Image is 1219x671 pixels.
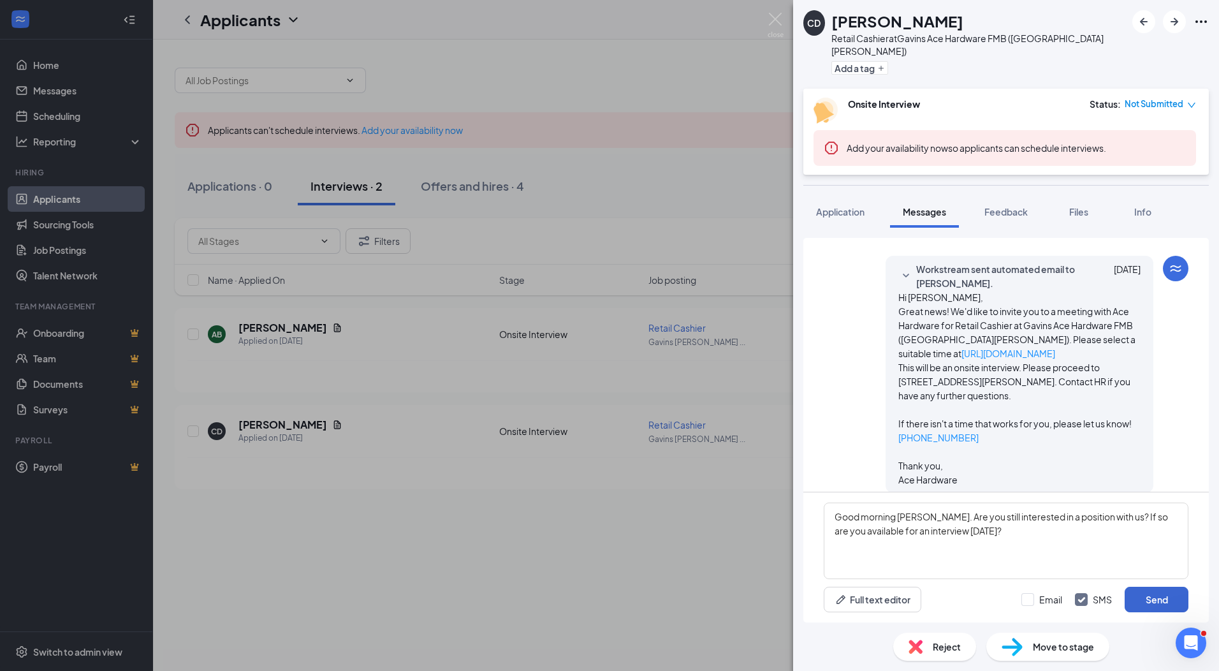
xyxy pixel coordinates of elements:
[1193,14,1209,29] svg: Ellipses
[898,417,1141,445] p: If there isn't a time that works for you, please let us know!
[847,142,948,154] button: Add your availability now
[903,206,946,218] span: Messages
[831,10,963,32] h1: [PERSON_NAME]
[877,64,885,72] svg: Plus
[898,473,1141,487] p: Ace Hardware
[1125,98,1183,110] span: Not Submitted
[824,587,921,612] button: Full text editorPen
[824,503,1188,579] textarea: Good morning [PERSON_NAME]. Are you still interested in a position with us? If so are you availab...
[984,206,1028,218] span: Feedback
[807,17,821,29] div: CD
[1090,98,1121,110] div: Status :
[898,304,1141,360] p: Great news! We'd like to invite you to a meeting with Ace Hardware for Retail Cashier at Gavins A...
[1125,587,1188,612] button: Send
[961,348,1055,359] a: [URL][DOMAIN_NAME]
[1114,262,1141,290] span: [DATE]
[1134,206,1151,218] span: Info
[1163,10,1186,33] button: ArrowRight
[847,142,1106,154] span: so applicants can schedule interviews.
[916,262,1083,290] span: Workstream sent automated email to [PERSON_NAME].
[816,206,865,218] span: Application
[1069,206,1088,218] span: Files
[831,32,1126,57] div: Retail Cashier at Gavins Ace Hardware FMB ([GEOGRAPHIC_DATA][PERSON_NAME])
[898,269,914,284] svg: SmallChevronDown
[1167,14,1182,29] svg: ArrowRight
[898,360,1141,402] p: This will be an onsite interview. Please proceed to [STREET_ADDRESS][PERSON_NAME]. Contact HR if ...
[848,98,920,110] b: Onsite Interview
[1168,261,1183,276] svg: WorkstreamLogo
[831,61,888,75] button: PlusAdd a tag
[824,140,839,156] svg: Error
[1176,628,1206,658] iframe: Intercom live chat
[1132,10,1155,33] button: ArrowLeftNew
[898,432,979,443] a: [PHONE_NUMBER]
[835,593,847,606] svg: Pen
[1033,640,1094,654] span: Move to stage
[933,640,961,654] span: Reject
[898,459,1141,473] p: Thank you,
[898,290,1141,304] p: Hi [PERSON_NAME],
[1187,101,1196,110] span: down
[1136,14,1151,29] svg: ArrowLeftNew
